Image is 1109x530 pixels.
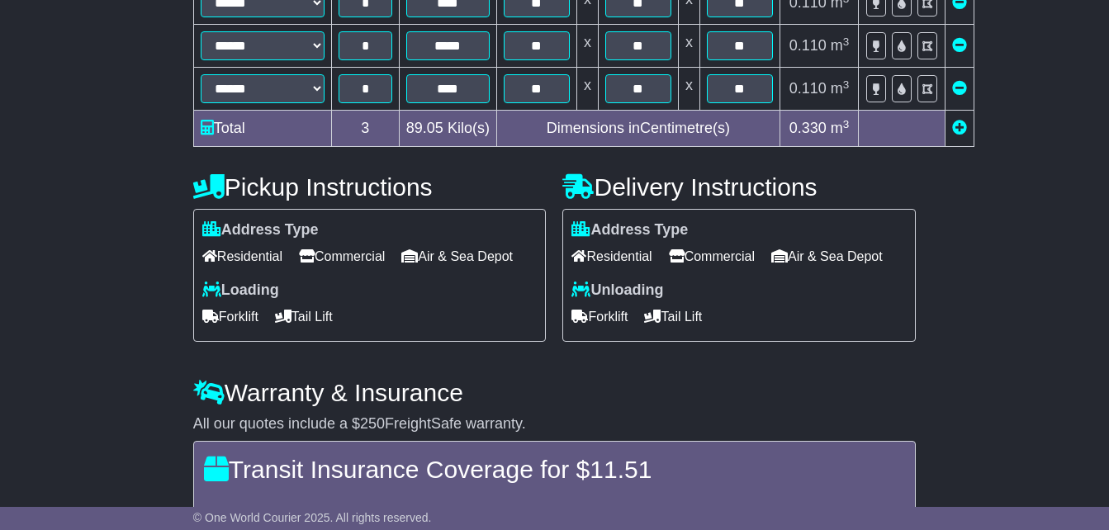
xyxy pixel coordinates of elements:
[202,221,319,239] label: Address Type
[331,111,399,147] td: 3
[952,120,967,136] a: Add new item
[193,111,331,147] td: Total
[952,80,967,97] a: Remove this item
[401,244,513,269] span: Air & Sea Depot
[789,120,827,136] span: 0.330
[843,35,850,48] sup: 3
[202,282,279,300] label: Loading
[275,304,333,329] span: Tail Lift
[678,25,699,68] td: x
[571,282,663,300] label: Unloading
[576,25,598,68] td: x
[399,111,496,147] td: Kilo(s)
[576,68,598,111] td: x
[644,304,702,329] span: Tail Lift
[562,173,916,201] h4: Delivery Instructions
[406,120,443,136] span: 89.05
[571,221,688,239] label: Address Type
[193,379,916,406] h4: Warranty & Insurance
[496,111,780,147] td: Dimensions in Centimetre(s)
[204,456,905,483] h4: Transit Insurance Coverage for $
[843,78,850,91] sup: 3
[193,173,547,201] h4: Pickup Instructions
[360,415,385,432] span: 250
[669,244,755,269] span: Commercial
[571,244,652,269] span: Residential
[831,120,850,136] span: m
[952,37,967,54] a: Remove this item
[202,244,282,269] span: Residential
[590,456,652,483] span: 11.51
[193,415,916,433] div: All our quotes include a $ FreightSafe warranty.
[299,244,385,269] span: Commercial
[771,244,883,269] span: Air & Sea Depot
[789,37,827,54] span: 0.110
[831,37,850,54] span: m
[831,80,850,97] span: m
[789,80,827,97] span: 0.110
[843,118,850,130] sup: 3
[202,304,258,329] span: Forklift
[571,304,628,329] span: Forklift
[678,68,699,111] td: x
[193,511,432,524] span: © One World Courier 2025. All rights reserved.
